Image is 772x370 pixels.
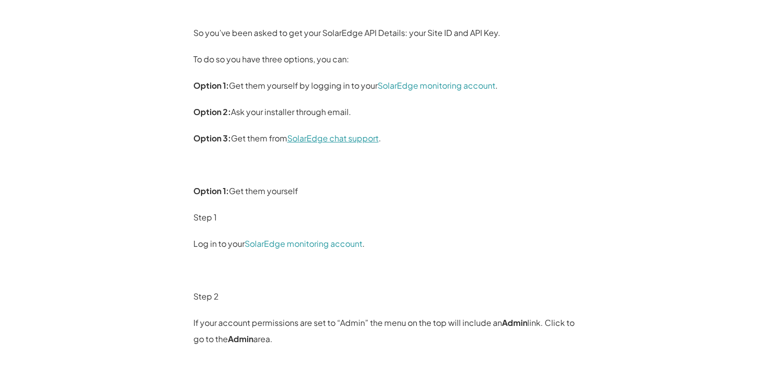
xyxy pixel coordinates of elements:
[193,25,579,41] p: So you’ve been asked to get your SolarEdge API Details: your Site ID and API Key.
[193,315,579,347] p: If your account permissions are set to “Admin” the menu on the top will include an link. Click to...
[287,133,379,143] a: SolarEdge chat support
[502,317,527,328] strong: Admin
[193,130,579,146] p: Get them from .
[193,80,229,91] strong: Option 1:
[193,209,579,226] p: Step 1
[193,104,579,120] p: Ask your installer through email.
[193,186,229,196] strong: Option 1:
[193,51,579,67] p: To do so you have three options, you can:
[245,238,362,249] a: SolarEdge monitoring account
[193,133,231,143] strong: Option 3:
[193,78,579,94] p: Get them yourself by logging in to your .
[378,80,495,91] a: SolarEdge monitoring account
[193,183,579,199] p: Get them yourself
[193,106,231,117] strong: Option 2:
[228,334,253,344] strong: Admin
[193,288,579,305] p: Step 2
[193,236,579,252] p: Log in to your .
